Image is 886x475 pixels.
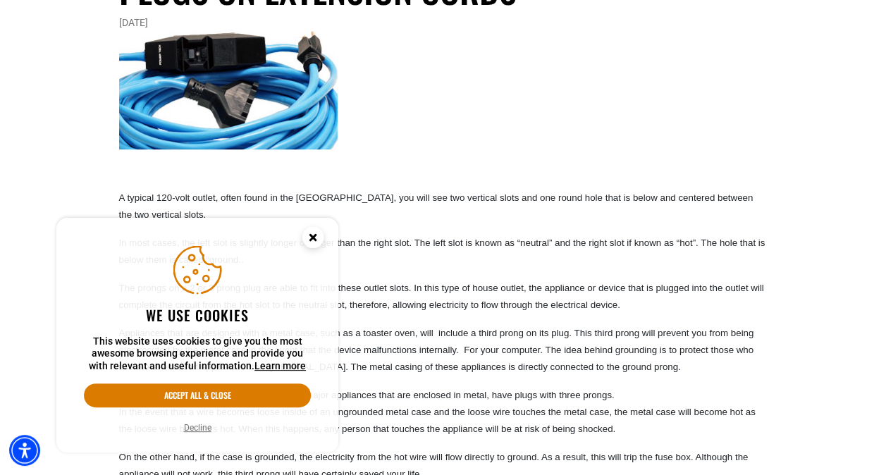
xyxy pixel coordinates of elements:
div: Accessibility Menu [9,435,40,466]
h2: We use cookies [84,306,311,324]
span: In most cases, the left slot is slightly longer or larger than the right slot. The left slot is k... [119,237,765,265]
span: A typical 120-volt outlet, often found in the [GEOGRAPHIC_DATA], you will see two vertical slots ... [119,192,753,220]
span: Appliances that are designed with a metal case, such as a toaster oven, will include a third pron... [119,328,754,372]
p: This website uses cookies to give you the most awesome browsing experience and provide you with r... [84,335,311,373]
aside: Cookie Consent [56,218,338,453]
span: it is important to ensure all of your small and major appliances that are enclosed in metal, have... [119,390,615,400]
button: Decline [180,421,216,435]
a: This website uses cookies to give you the most awesome browsing experience and provide you with r... [254,360,306,371]
span: In the event that a wire becomes loose inside of an ungrounded metal case and the loose wire touc... [119,407,756,434]
time: [DATE] [119,17,148,28]
span: The prongs on a 2 or 3 prong plug are able to fit into these outlet slots. In this type of house ... [119,283,764,310]
button: Accept all & close [84,383,311,407]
